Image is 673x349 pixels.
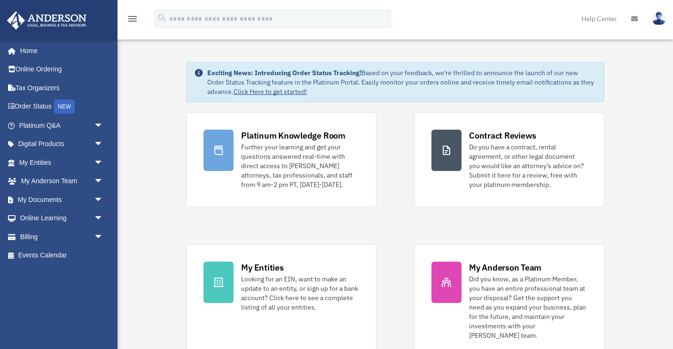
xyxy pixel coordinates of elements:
[7,116,117,135] a: Platinum Q&Aarrow_drop_down
[94,153,113,172] span: arrow_drop_down
[7,135,117,154] a: Digital Productsarrow_drop_down
[414,112,604,207] a: Contract Reviews Do you have a contract, rental agreement, or other legal document you would like...
[127,16,138,24] a: menu
[241,262,283,273] div: My Entities
[7,78,117,97] a: Tax Organizers
[241,142,359,189] div: Further your learning and get your questions answered real-time with direct access to [PERSON_NAM...
[652,12,666,25] img: User Pic
[7,209,117,228] a: Online Learningarrow_drop_down
[7,97,117,116] a: Order StatusNEW
[469,262,541,273] div: My Anderson Team
[94,172,113,191] span: arrow_drop_down
[94,135,113,154] span: arrow_drop_down
[7,41,113,60] a: Home
[127,13,138,24] i: menu
[7,227,117,246] a: Billingarrow_drop_down
[207,69,361,77] strong: Exciting News: Introducing Order Status Tracking!
[157,13,167,23] i: search
[7,190,117,209] a: My Documentsarrow_drop_down
[94,209,113,228] span: arrow_drop_down
[7,246,117,265] a: Events Calendar
[94,190,113,209] span: arrow_drop_down
[234,87,307,96] a: Click Here to get started!
[241,130,345,141] div: Platinum Knowledge Room
[469,274,587,340] div: Did you know, as a Platinum Member, you have an entire professional team at your disposal? Get th...
[207,68,596,96] div: Based on your feedback, we're thrilled to announce the launch of our new Order Status Tracking fe...
[94,116,113,135] span: arrow_drop_down
[7,60,117,79] a: Online Ordering
[186,112,376,207] a: Platinum Knowledge Room Further your learning and get your questions answered real-time with dire...
[469,142,587,189] div: Do you have a contract, rental agreement, or other legal document you would like an attorney's ad...
[54,100,75,114] div: NEW
[469,130,536,141] div: Contract Reviews
[7,172,117,191] a: My Anderson Teamarrow_drop_down
[94,227,113,247] span: arrow_drop_down
[241,274,359,312] div: Looking for an EIN, want to make an update to an entity, or sign up for a bank account? Click her...
[4,11,89,30] img: Anderson Advisors Platinum Portal
[7,153,117,172] a: My Entitiesarrow_drop_down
